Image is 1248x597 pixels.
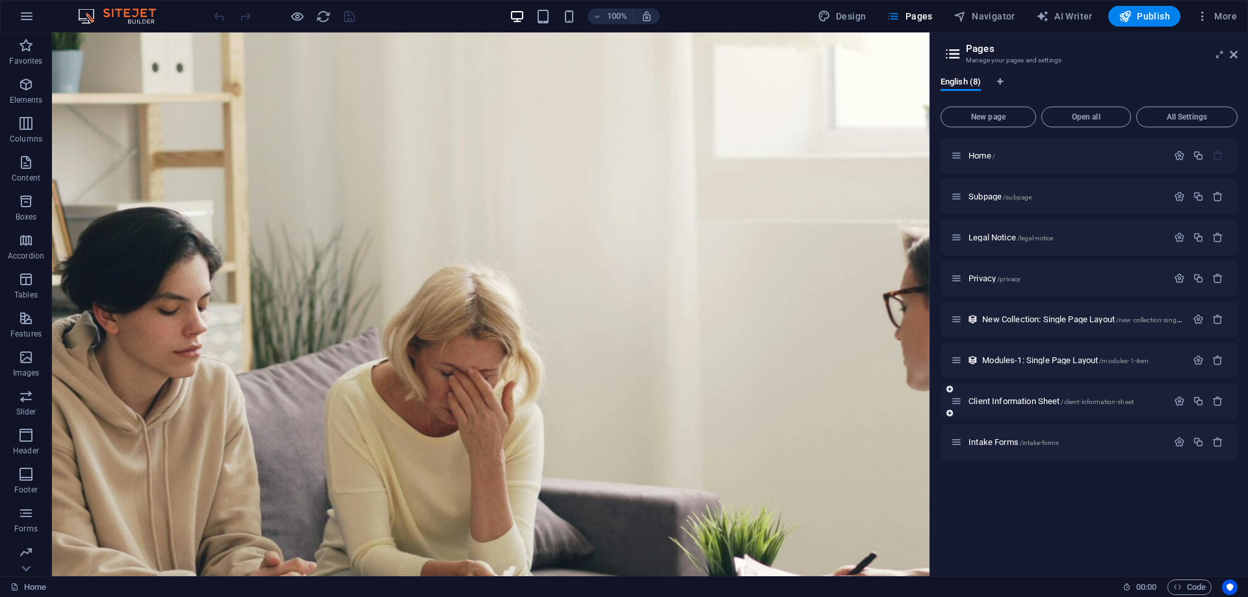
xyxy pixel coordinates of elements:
[1003,194,1032,201] span: /subpage
[14,290,38,300] p: Tables
[316,9,331,24] i: Reload page
[1036,10,1093,23] span: AI Writer
[10,95,43,105] p: Elements
[14,485,38,495] p: Footer
[1193,437,1204,448] div: Duplicate
[965,151,1167,160] div: Home/
[641,10,653,22] i: On resize automatically adjust zoom level to fit chosen device.
[1174,150,1185,161] div: Settings
[966,43,1238,55] h2: Pages
[946,113,1030,121] span: New page
[1174,437,1185,448] div: Settings
[10,329,42,339] p: Features
[997,275,1020,283] span: /privacy
[1193,191,1204,202] div: Duplicate
[1020,439,1059,446] span: /intake-forms
[966,55,1212,66] h3: Manage your pages and settings
[1193,273,1204,284] div: Duplicate
[1193,314,1204,325] div: Settings
[812,6,872,27] div: Design (Ctrl+Alt+Y)
[1142,113,1232,121] span: All Settings
[993,153,995,160] span: /
[1173,579,1206,595] span: Code
[1099,357,1149,364] span: /modules-1-item
[965,397,1167,405] div: Client Information Sheet/client-information-sheet
[1061,398,1133,405] span: /client-information-sheet
[968,273,1020,283] span: Click to open page
[1116,316,1218,324] span: /new-collection-single-page-layout
[965,192,1167,201] div: Subpage/subpage
[16,212,37,222] p: Boxes
[1212,150,1223,161] div: The startpage cannot be deleted
[982,355,1149,365] span: Click to open page
[948,6,1020,27] button: Navigator
[1196,10,1237,23] span: More
[75,8,172,24] img: Editor Logo
[1123,579,1157,595] h6: Session time
[10,134,42,144] p: Columns
[1212,314,1223,325] div: Remove
[968,396,1134,406] span: Click to open page
[289,8,305,24] button: Click here to leave preview mode and continue editing
[1108,6,1180,27] button: Publish
[8,251,44,261] p: Accordion
[968,233,1053,242] span: Click to open page
[315,8,331,24] button: reload
[9,56,42,66] p: Favorites
[881,6,937,27] button: Pages
[1136,107,1238,127] button: All Settings
[1174,396,1185,407] div: Settings
[1136,579,1156,595] span: 00 00
[607,8,628,24] h6: 100%
[1212,355,1223,366] div: Remove
[967,355,978,366] div: This layout is used as a template for all items (e.g. a blog post) of this collection. The conten...
[1212,191,1223,202] div: Remove
[1212,273,1223,284] div: Remove
[1191,6,1242,27] button: More
[1212,437,1223,448] div: Remove
[941,107,1036,127] button: New page
[818,10,866,23] span: Design
[941,77,1238,101] div: Language Tabs
[954,10,1015,23] span: Navigator
[1212,396,1223,407] div: Remove
[965,233,1167,242] div: Legal Notice/legal-notice
[1222,579,1238,595] button: Usercentrics
[16,407,36,417] p: Slider
[13,446,39,456] p: Header
[1041,107,1131,127] button: Open all
[13,368,40,378] p: Images
[1167,579,1212,595] button: Code
[1017,235,1054,242] span: /legal-notice
[1193,232,1204,243] div: Duplicate
[1212,232,1223,243] div: Remove
[1145,582,1147,592] span: :
[1174,232,1185,243] div: Settings
[1119,10,1170,23] span: Publish
[1193,396,1204,407] div: Duplicate
[1031,6,1098,27] button: AI Writer
[588,8,634,24] button: 100%
[978,356,1186,364] div: Modules-1: Single Page Layout/modules-1-item
[968,151,995,160] span: Click to open page
[941,74,981,92] span: English (8)
[978,315,1186,324] div: New Collection: Single Page Layout/new-collection-single-page-layout
[1174,191,1185,202] div: Settings
[967,314,978,325] div: This layout is used as a template for all items (e.g. a blog post) of this collection. The conten...
[12,173,40,183] p: Content
[887,10,932,23] span: Pages
[1174,273,1185,284] div: Settings
[1047,113,1125,121] span: Open all
[982,314,1217,324] span: Click to open page
[968,192,1032,201] span: Click to open page
[14,524,38,534] p: Forms
[10,579,46,595] a: Click to cancel selection. Double-click to open Pages
[1193,150,1204,161] div: Duplicate
[1193,355,1204,366] div: Settings
[965,438,1167,446] div: Intake Forms/intake-forms
[812,6,872,27] button: Design
[965,274,1167,283] div: Privacy/privacy
[968,437,1059,447] span: Click to open page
